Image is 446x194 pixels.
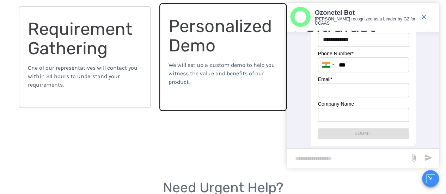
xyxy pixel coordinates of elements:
p: Ozonetel Bot [315,9,416,17]
span: One of our representatives will contact you within 24 hours to understand your requirements. [28,64,138,88]
span: end chat or minimize [417,10,431,24]
span: Requirement Gathering [28,19,136,58]
span: Personalized Demo [169,16,276,56]
p: [PERSON_NAME] recognized as a Leader by G2 for CCAAS [315,17,416,25]
span: We will set up a custom demo to help you witness the value and benefits of our product. [169,62,275,85]
div: India: + 91 [318,57,336,72]
div: new-msg-input [290,152,406,165]
img: header [290,7,311,27]
button: Close chat [422,170,439,187]
p: Phone Number * [318,50,409,57]
p: Company Name [318,100,409,108]
p: Email * [318,76,409,83]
